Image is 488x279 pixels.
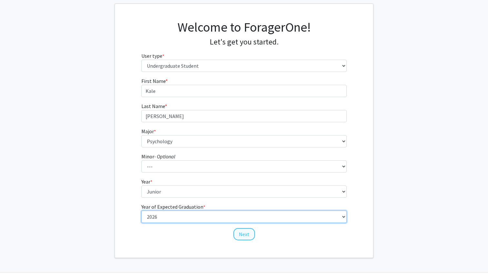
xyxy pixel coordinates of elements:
iframe: Chat [5,250,27,274]
label: Year of Expected Graduation [141,203,205,211]
i: - Optional [154,153,175,160]
label: Year [141,178,152,185]
button: Next [233,228,255,240]
span: First Name [141,78,166,84]
h4: Let's get you started. [141,37,347,47]
span: Last Name [141,103,165,109]
label: User type [141,52,164,60]
label: Major [141,127,156,135]
label: Minor [141,153,175,160]
h1: Welcome to ForagerOne! [141,19,347,35]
